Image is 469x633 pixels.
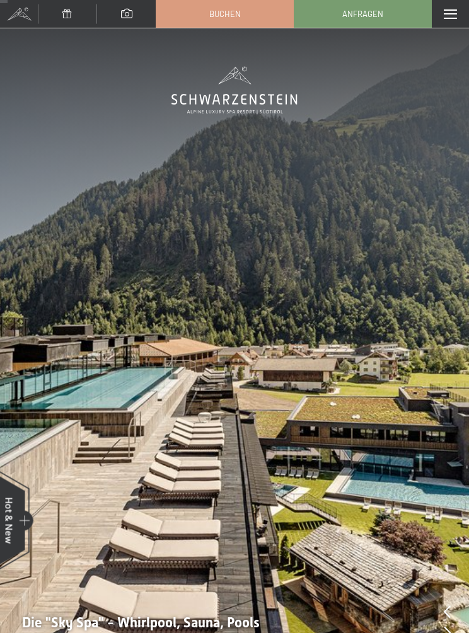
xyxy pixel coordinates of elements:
[22,615,260,630] span: Die "Sky Spa" - Whirlpool, Sauna, Pools
[4,497,16,544] span: Hot & New
[342,8,383,20] span: Anfragen
[209,8,241,20] span: Buchen
[156,1,293,27] a: Buchen
[294,1,431,27] a: Anfragen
